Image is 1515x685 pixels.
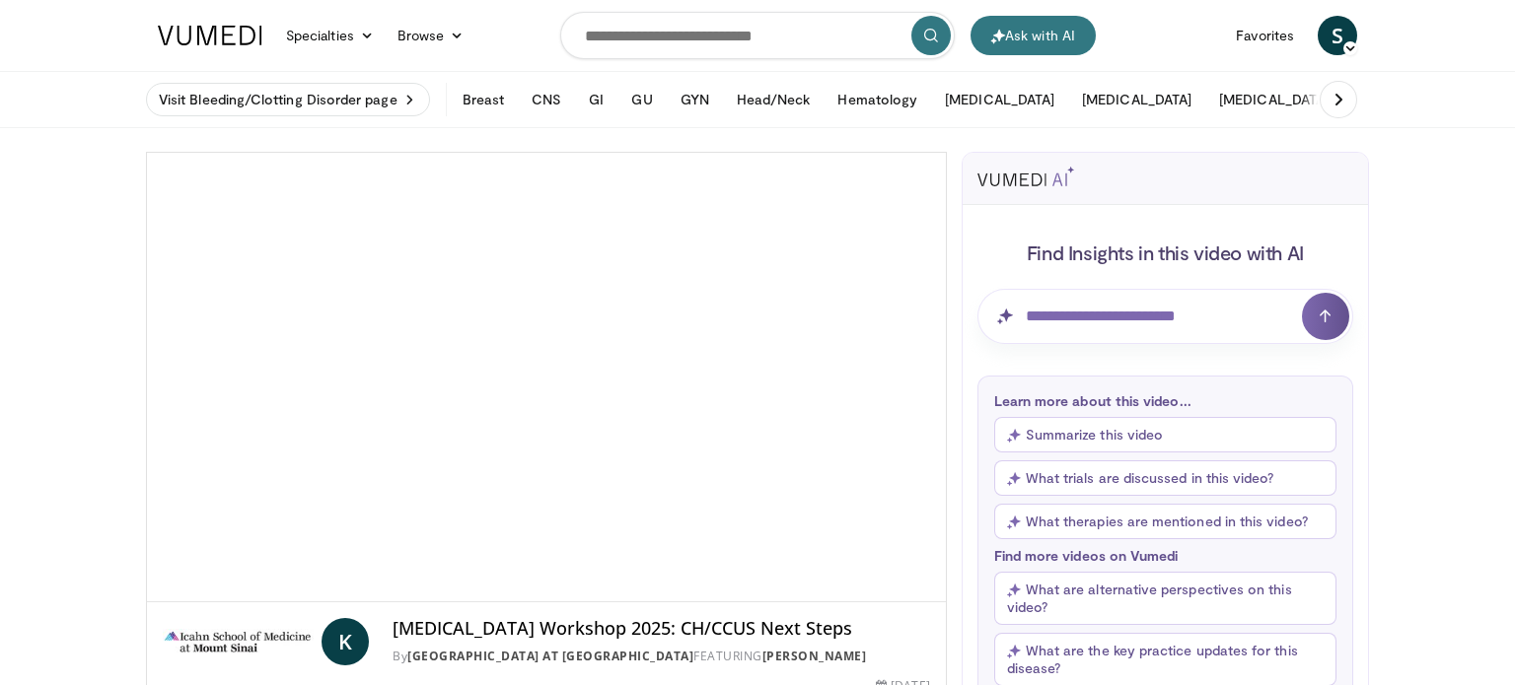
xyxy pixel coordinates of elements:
p: Learn more about this video... [994,392,1336,409]
img: VuMedi Logo [158,26,262,45]
button: CNS [520,80,573,119]
button: GYN [669,80,721,119]
a: [GEOGRAPHIC_DATA] at [GEOGRAPHIC_DATA] [407,648,693,664]
input: Question for AI [977,289,1353,344]
button: [MEDICAL_DATA] [933,80,1066,119]
a: [PERSON_NAME] [762,648,867,664]
p: Find more videos on Vumedi [994,547,1336,564]
input: Search topics, interventions [560,12,955,59]
button: GU [619,80,664,119]
button: Summarize this video [994,417,1336,452]
a: Browse [386,16,476,55]
video-js: Video Player [147,153,946,602]
h4: Find Insights in this video with AI [977,240,1353,265]
button: [MEDICAL_DATA] [1207,80,1340,119]
a: Specialties [274,16,386,55]
button: What trials are discussed in this video? [994,460,1336,496]
button: What are alternative perspectives on this video? [994,572,1336,625]
button: GI [577,80,615,119]
button: Hematology [826,80,929,119]
button: Ask with AI [971,16,1096,55]
a: Favorites [1224,16,1306,55]
img: vumedi-ai-logo.svg [977,167,1074,186]
button: [MEDICAL_DATA] [1070,80,1203,119]
button: Breast [451,80,516,119]
button: Head/Neck [725,80,823,119]
a: K [322,618,369,665]
img: Icahn School of Medicine at Mount Sinai [163,618,314,665]
div: By FEATURING [393,648,929,665]
h4: [MEDICAL_DATA] Workshop 2025: CH/CCUS Next Steps [393,618,929,640]
a: S [1318,16,1357,55]
a: Visit Bleeding/Clotting Disorder page [146,83,430,116]
button: What therapies are mentioned in this video? [994,504,1336,539]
